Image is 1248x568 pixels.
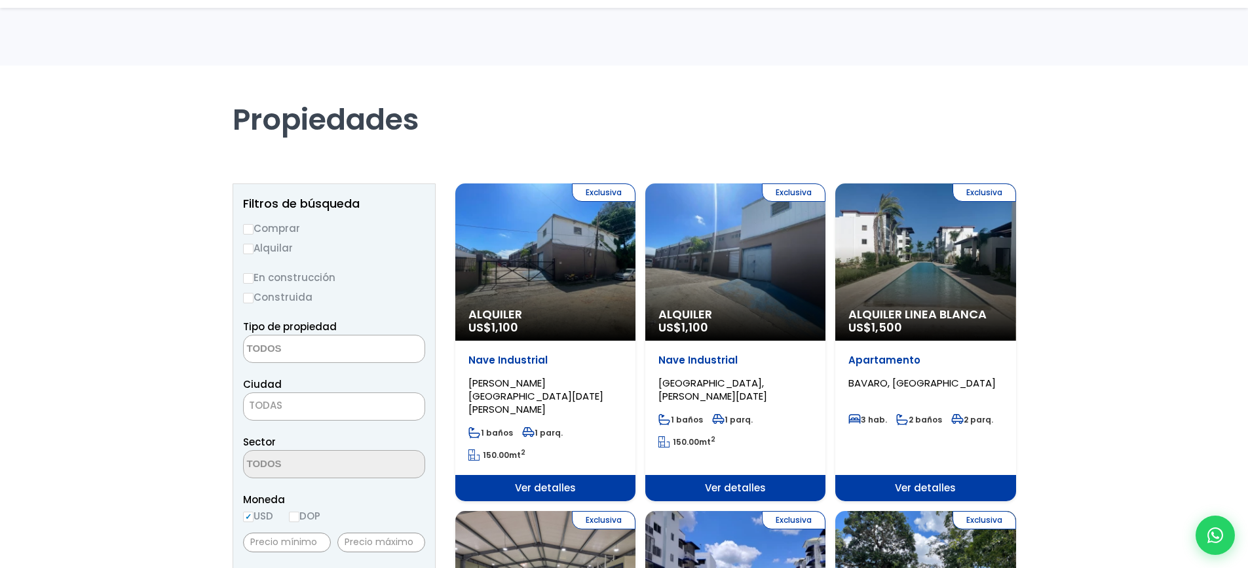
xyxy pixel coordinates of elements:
[243,273,254,284] input: En construcción
[848,354,1002,367] p: Apartamento
[658,319,708,335] span: US$
[658,414,703,425] span: 1 baños
[468,308,622,321] span: Alquiler
[522,427,563,438] span: 1 parq.
[468,427,513,438] span: 1 baños
[491,319,518,335] span: 1,100
[243,377,282,391] span: Ciudad
[243,269,425,286] label: En construcción
[455,475,635,501] span: Ver detalles
[572,511,635,529] span: Exclusiva
[289,508,320,524] label: DOP
[572,183,635,202] span: Exclusiva
[233,66,1016,138] h1: Propiedades
[658,308,812,321] span: Alquiler
[835,475,1015,501] span: Ver detalles
[953,183,1016,202] span: Exclusiva
[658,376,767,403] span: [GEOGRAPHIC_DATA], [PERSON_NAME][DATE]
[953,511,1016,529] span: Exclusiva
[645,183,825,501] a: Exclusiva Alquiler US$1,100 Nave Industrial [GEOGRAPHIC_DATA], [PERSON_NAME][DATE] 1 baños 1 parq...
[243,508,273,524] label: USD
[243,289,425,305] label: Construida
[468,449,525,461] span: mt
[848,376,996,390] span: BAVARO, [GEOGRAPHIC_DATA]
[681,319,708,335] span: 1,100
[848,319,902,335] span: US$
[483,449,509,461] span: 150.00
[712,414,753,425] span: 1 parq.
[244,451,371,479] textarea: Search
[243,240,425,256] label: Alquilar
[244,335,371,364] textarea: Search
[673,436,699,447] span: 150.00
[658,354,812,367] p: Nave Industrial
[468,319,518,335] span: US$
[521,447,525,457] sup: 2
[244,396,425,415] span: TODAS
[243,392,425,421] span: TODAS
[871,319,902,335] span: 1,500
[243,220,425,237] label: Comprar
[337,533,425,552] input: Precio máximo
[243,293,254,303] input: Construida
[645,475,825,501] span: Ver detalles
[468,354,622,367] p: Nave Industrial
[243,197,425,210] h2: Filtros de búsqueda
[762,183,825,202] span: Exclusiva
[711,434,715,444] sup: 2
[243,224,254,235] input: Comprar
[243,320,337,333] span: Tipo de propiedad
[896,414,942,425] span: 2 baños
[243,435,276,449] span: Sector
[243,491,425,508] span: Moneda
[243,533,331,552] input: Precio mínimo
[243,244,254,254] input: Alquilar
[848,414,887,425] span: 3 hab.
[289,512,299,522] input: DOP
[249,398,282,412] span: TODAS
[455,183,635,501] a: Exclusiva Alquiler US$1,100 Nave Industrial [PERSON_NAME][GEOGRAPHIC_DATA][DATE][PERSON_NAME] 1 b...
[468,376,603,416] span: [PERSON_NAME][GEOGRAPHIC_DATA][DATE][PERSON_NAME]
[848,308,1002,321] span: Alquiler Linea Blanca
[243,512,254,522] input: USD
[762,511,825,529] span: Exclusiva
[951,414,993,425] span: 2 parq.
[835,183,1015,501] a: Exclusiva Alquiler Linea Blanca US$1,500 Apartamento BAVARO, [GEOGRAPHIC_DATA] 3 hab. 2 baños 2 p...
[658,436,715,447] span: mt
